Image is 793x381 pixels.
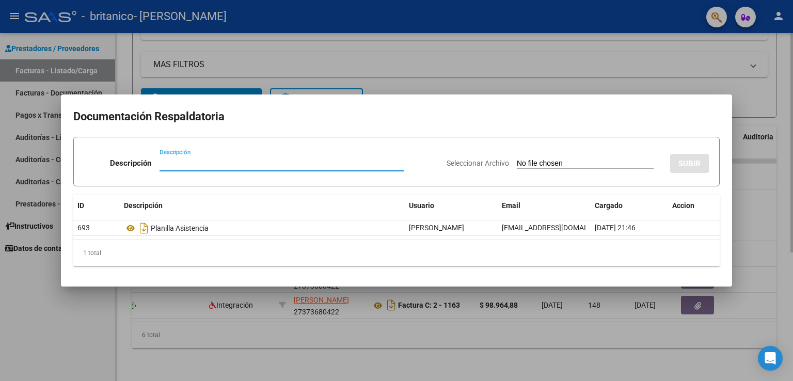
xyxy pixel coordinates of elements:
i: Descargar documento [137,220,151,236]
span: [DATE] 21:46 [595,224,636,232]
span: Cargado [595,201,623,210]
span: Accion [672,201,694,210]
span: Seleccionar Archivo [447,159,509,167]
datatable-header-cell: ID [73,195,120,217]
p: Descripción [110,157,151,169]
span: Descripción [124,201,163,210]
div: 1 total [73,240,720,266]
div: Open Intercom Messenger [758,346,783,371]
datatable-header-cell: Email [498,195,591,217]
span: [PERSON_NAME] [409,224,464,232]
span: Email [502,201,520,210]
span: Usuario [409,201,434,210]
h2: Documentación Respaldatoria [73,107,720,126]
datatable-header-cell: Descripción [120,195,405,217]
div: Planilla Asistencia [124,220,401,236]
datatable-header-cell: Accion [668,195,720,217]
span: 693 [77,224,90,232]
span: SUBIR [678,159,701,168]
button: SUBIR [670,154,709,173]
datatable-header-cell: Usuario [405,195,498,217]
span: ID [77,201,84,210]
datatable-header-cell: Cargado [591,195,668,217]
span: [EMAIL_ADDRESS][DOMAIN_NAME] [502,224,616,232]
